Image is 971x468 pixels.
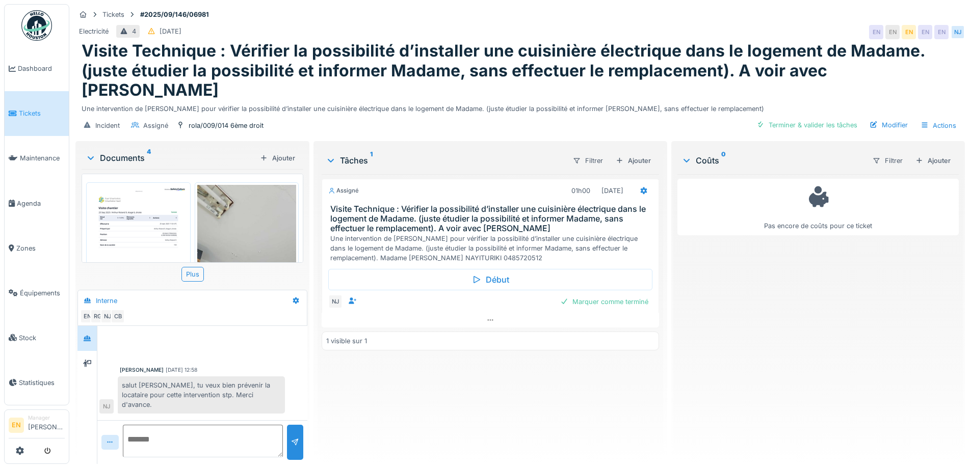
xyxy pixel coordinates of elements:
div: Tickets [102,10,124,19]
sup: 1 [370,154,373,167]
div: Terminer & valider les tâches [752,118,861,132]
span: Équipements [20,288,65,298]
span: Zones [16,243,65,253]
a: Tickets [5,91,69,136]
div: Electricité [79,26,109,36]
div: RG [90,309,104,323]
h3: Visite Technique : Vérifier la possibilité d’installer une cuisinière électrique dans le logement... [330,204,654,234]
div: NJ [328,294,343,309]
div: EN [934,25,949,39]
sup: 4 [147,152,151,164]
div: Interne [96,296,117,306]
div: Assigné [328,186,359,195]
div: Ajouter [612,154,655,168]
span: Agenda [17,199,65,208]
img: Badge_color-CXgf-gQk.svg [21,10,52,41]
div: EN [80,309,94,323]
div: NJ [951,25,965,39]
div: NJ [99,399,114,414]
div: NJ [100,309,115,323]
span: Tickets [19,108,65,118]
div: 1 visible sur 1 [326,336,367,346]
div: Pas encore de coûts pour ce ticket [684,183,952,231]
div: 01h00 [571,186,590,196]
div: Ajouter [911,154,955,168]
div: rola/009/014 6ème droit [189,121,264,130]
a: Statistiques [5,360,69,405]
div: Filtrer [868,153,907,168]
a: Équipements [5,270,69,315]
div: Marquer comme terminé [556,295,652,309]
div: Incident [95,121,120,130]
div: Modifier [865,118,912,132]
div: Tâches [326,154,564,167]
div: Une intervention de [PERSON_NAME] pour vérifier la possibilité d’installer une cuisinière électri... [82,100,959,114]
div: Plus [181,267,204,282]
span: Maintenance [20,153,65,163]
div: Début [328,269,652,290]
div: Manager [28,414,65,422]
span: Statistiques [19,378,65,388]
div: EN [902,25,916,39]
span: Stock [19,333,65,343]
a: Dashboard [5,46,69,91]
a: Agenda [5,181,69,226]
div: Coûts [681,154,864,167]
div: EN [885,25,900,39]
span: Dashboard [18,64,65,73]
li: [PERSON_NAME] [28,414,65,436]
div: [PERSON_NAME] [120,366,164,374]
div: Assigné [143,121,168,130]
img: lhkc6duwzcw63uvn7mo975i3prd0 [89,185,188,325]
div: [DATE] 12:58 [166,366,197,374]
div: [DATE] [601,186,623,196]
div: Filtrer [568,153,608,168]
a: Zones [5,226,69,270]
div: Documents [86,152,256,164]
div: CB [111,309,125,323]
sup: 0 [721,154,726,167]
strong: #2025/09/146/06981 [136,10,213,19]
img: mybp6qlw0w6t9e4k51blme8huedx [197,185,297,340]
a: EN Manager[PERSON_NAME] [9,414,65,438]
h1: Visite Technique : Vérifier la possibilité d’installer une cuisinière électrique dans le logement... [82,41,959,100]
div: Ajouter [256,151,299,165]
div: EN [869,25,883,39]
div: [DATE] [160,26,181,36]
div: 4 [132,26,136,36]
div: Actions [916,118,961,133]
div: Une intervention de [PERSON_NAME] pour vérifier la possibilité d’installer une cuisinière électri... [330,234,654,263]
a: Maintenance [5,136,69,181]
a: Stock [5,315,69,360]
div: EN [918,25,932,39]
div: salut [PERSON_NAME], tu veux bien prévenir la locataire pour cette intervention stp. Merci d'avance. [118,376,285,414]
li: EN [9,418,24,433]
